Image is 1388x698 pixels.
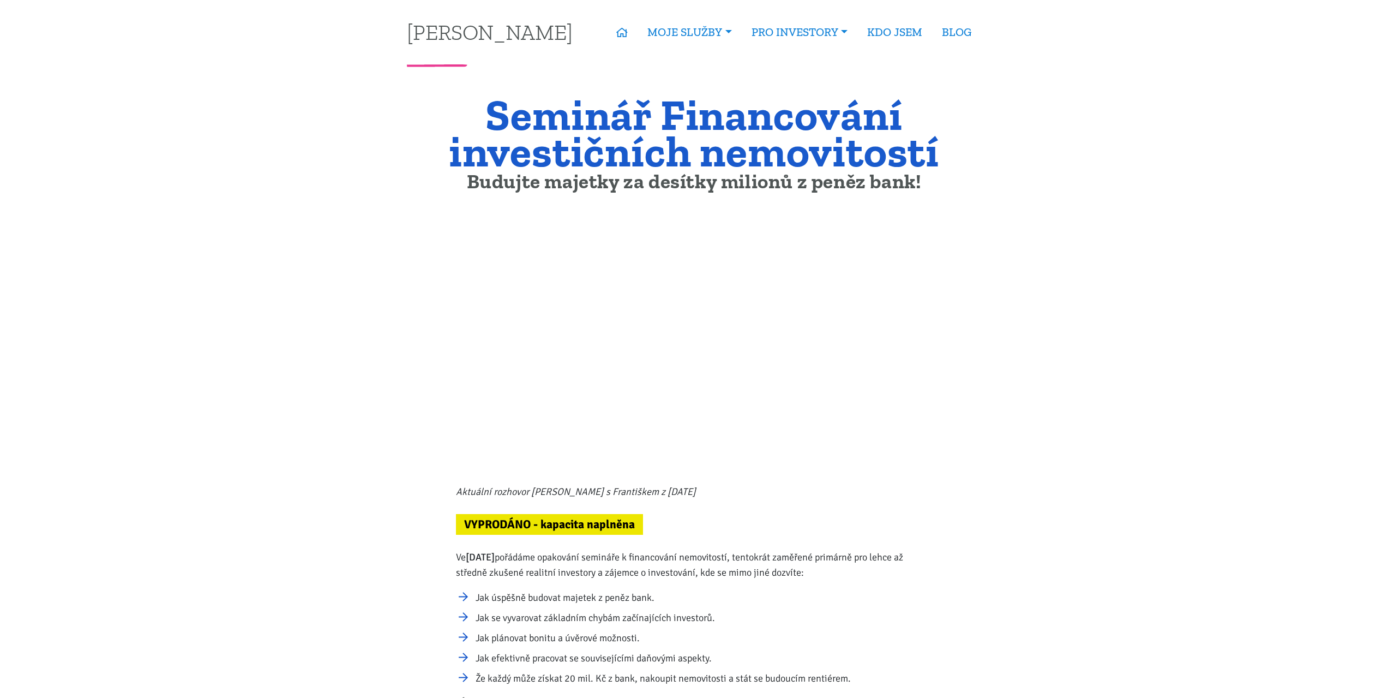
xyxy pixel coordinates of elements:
a: KDO JSEM [857,20,932,45]
li: Jak úspěšně budovat majetek z peněz bank. [476,590,932,605]
a: BLOG [932,20,981,45]
a: MOJE SLUŽBY [638,20,741,45]
h2: Budujte majetky za desítky milionů z peněz bank! [407,172,981,190]
i: Aktuální rozhovor [PERSON_NAME] s Františkem z [DATE] [456,486,696,498]
a: [PERSON_NAME] [407,21,573,43]
li: Jak plánovat bonitu a úvěrové možnosti. [476,630,932,646]
div: VYPRODÁNO - kapacita naplněna [456,514,643,535]
li: Že každý může získat 20 mil. Kč z bank, nakoupit nemovitosti a stát se budoucím rentiérem. [476,671,932,686]
strong: [DATE] [466,551,495,563]
a: PRO INVESTORY [742,20,857,45]
li: Jak se vyvarovat základním chybám začínajících investorů. [476,610,932,625]
iframe: YouTube video player [456,213,932,481]
p: Ve pořádáme opakování semináře k financování nemovitostí, tentokrát zaměřené primárně pro lehce a... [456,550,932,580]
h1: Seminář Financování investičních nemovitostí [407,97,981,170]
li: Jak efektivně pracovat se souvisejícími daňovými aspekty. [476,651,932,666]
